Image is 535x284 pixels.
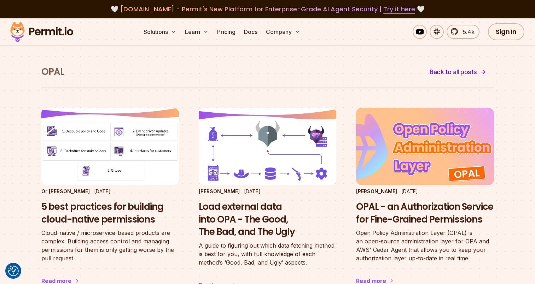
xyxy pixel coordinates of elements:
h3: Load external data into OPA - The Good, The Bad, and The Ugly [199,201,336,238]
p: [PERSON_NAME] [199,188,240,195]
a: Docs [241,25,260,39]
button: Solutions [141,25,179,39]
a: Sign In [488,23,524,40]
span: Back to all posts [430,67,477,77]
button: Company [263,25,303,39]
div: 🤍 🤍 [17,4,518,14]
a: Try it here [383,5,415,14]
button: Consent Preferences [8,266,19,276]
a: Pricing [214,25,238,39]
span: [DOMAIN_NAME] - Permit's New Platform for Enterprise-Grade AI Agent Security | [120,5,415,13]
img: Permit logo [7,20,76,44]
img: Load external data into OPA - The Good, The Bad, and The Ugly [199,108,336,185]
img: 5 best practices for building cloud-native permissions [41,108,179,185]
time: [DATE] [244,188,261,194]
a: Back to all posts [422,64,494,81]
span: 5.4k [459,28,475,36]
p: [PERSON_NAME] [356,188,397,195]
p: Cloud-native / microservice-based products are complex. Building access control and managing perm... [41,229,179,262]
h3: 5 best practices for building cloud-native permissions [41,201,179,226]
time: [DATE] [94,188,111,194]
a: 5.4k [447,25,479,39]
p: Or [PERSON_NAME] [41,188,90,195]
img: Revisit consent button [8,266,19,276]
img: OPAL - an Authorization Service for Fine-Grained Permissions [356,108,494,185]
time: [DATE] [401,188,418,194]
button: Learn [182,25,211,39]
h3: OPAL - an Authorization Service for Fine-Grained Permissions [356,201,494,226]
p: Open Policy Administration Layer (OPAL) is an open-source administration layer for OPA and AWS' C... [356,229,494,262]
h1: OPAL [41,66,64,78]
p: A guide to figuring out which data fetching method is best for you, with full knowledge of each m... [199,241,336,267]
